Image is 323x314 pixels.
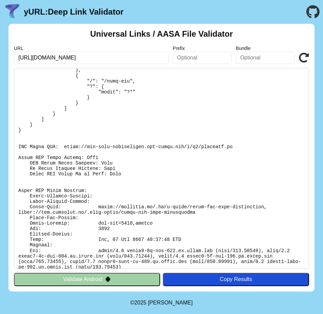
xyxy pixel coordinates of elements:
[134,300,147,306] span: 2025
[236,46,295,51] label: Bundle
[14,273,160,286] button: Validate Android
[173,52,232,64] input: Optional
[173,46,232,51] label: Prefix
[90,29,233,39] h2: Universal Links / AASA File Validator
[166,276,306,282] div: Copy Results
[14,46,169,51] label: URL
[130,292,192,314] footer: ©
[105,276,111,282] img: droidIcon.svg
[236,52,295,64] input: Optional
[163,273,309,286] button: Copy Results
[14,68,309,269] pre: Lorem ipsu do: sitam://consecte.ad/.elit-seddo/eiusm-tem-inci-utlaboreetd Ma Aliquaen: Admi Venia...
[14,52,169,64] input: Required
[24,7,123,17] a: yURL:Deep Link Validator
[3,3,21,21] img: yURL Logo
[148,300,193,306] a: Michael Ibragimchayev's Personal Site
